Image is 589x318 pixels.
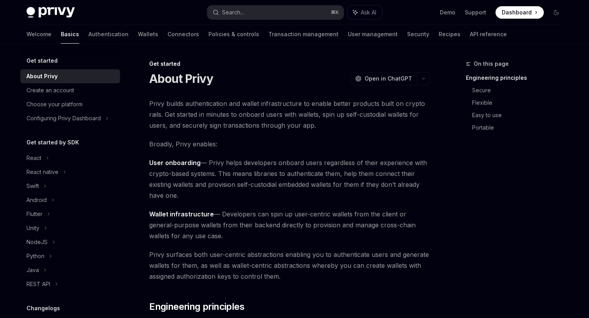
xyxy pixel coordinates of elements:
span: — Developers can spin up user-centric wallets from the client or general-purpose wallets from the... [149,209,430,241]
div: Create an account [26,86,74,95]
h5: Get started [26,56,58,65]
a: About Privy [20,69,120,83]
a: Authentication [88,25,129,44]
button: Open in ChatGPT [350,72,417,85]
a: Basics [61,25,79,44]
img: dark logo [26,7,75,18]
span: Open in ChatGPT [365,75,412,83]
div: Android [26,195,47,205]
a: Choose your platform [20,97,120,111]
button: Toggle dark mode [550,6,563,19]
div: NodeJS [26,237,48,247]
a: Welcome [26,25,51,44]
div: Search... [222,8,244,17]
strong: User onboarding [149,159,201,167]
span: Dashboard [502,9,532,16]
span: Privy builds authentication and wallet infrastructure to enable better products built on crypto r... [149,98,430,131]
span: — Privy helps developers onboard users regardless of their experience with crypto-based systems. ... [149,157,430,201]
a: Secure [472,84,569,97]
h1: About Privy [149,72,213,86]
a: Portable [472,121,569,134]
a: Flexible [472,97,569,109]
a: Easy to use [472,109,569,121]
a: Transaction management [268,25,339,44]
a: Recipes [439,25,460,44]
div: Flutter [26,209,42,219]
span: Ask AI [361,9,376,16]
span: Engineering principles [149,300,244,313]
div: React [26,153,41,163]
div: Choose your platform [26,100,83,109]
strong: Wallet infrastructure [149,210,214,218]
div: Unity [26,223,39,233]
h5: Get started by SDK [26,138,79,147]
a: Security [407,25,429,44]
a: Support [465,9,486,16]
div: Swift [26,181,39,191]
div: Configuring Privy Dashboard [26,114,101,123]
span: On this page [474,59,509,69]
div: Java [26,265,39,275]
div: Get started [149,60,430,68]
a: Dashboard [496,6,544,19]
button: Search...⌘K [207,5,344,19]
span: Broadly, Privy enables: [149,139,430,149]
span: ⌘ K [331,9,339,16]
div: React native [26,167,58,177]
a: Create an account [20,83,120,97]
a: API reference [470,25,507,44]
a: User management [348,25,398,44]
button: Ask AI [347,5,382,19]
a: Demo [440,9,455,16]
h5: Changelogs [26,304,60,313]
div: Python [26,251,44,261]
span: Privy surfaces both user-centric abstractions enabling you to authenticate users and generate wal... [149,249,430,282]
a: Wallets [138,25,158,44]
a: Policies & controls [208,25,259,44]
div: About Privy [26,72,58,81]
a: Connectors [168,25,199,44]
a: Engineering principles [466,72,569,84]
div: REST API [26,279,50,289]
